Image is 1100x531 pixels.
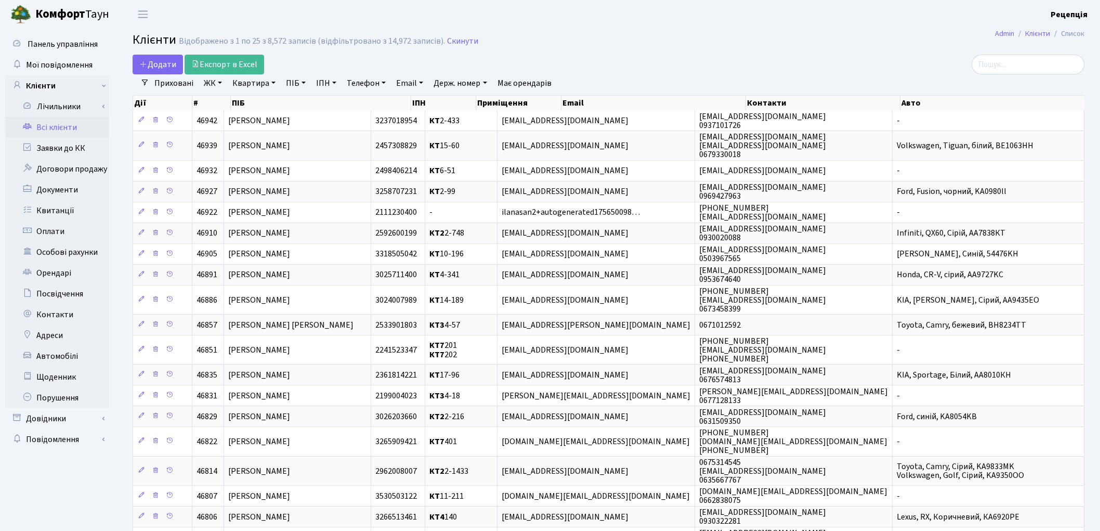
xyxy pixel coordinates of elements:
[429,511,444,523] b: КТ4
[375,186,417,198] span: 3258707231
[429,186,455,198] span: 2-99
[746,96,900,110] th: Контакти
[375,165,417,177] span: 2498406214
[897,294,1039,306] span: KIA, [PERSON_NAME], Сірий, AA9435EO
[130,6,156,23] button: Переключити навігацію
[429,411,444,422] b: КТ2
[429,228,444,239] b: КТ2
[228,165,290,177] span: [PERSON_NAME]
[5,200,109,221] a: Квитанції
[699,319,741,331] span: 0671012592
[429,207,433,218] span: -
[197,269,217,281] span: 46891
[897,186,1006,198] span: Ford, Fusion, чорний, KA0980ll
[699,182,826,202] span: [EMAIL_ADDRESS][DOMAIN_NAME] 0969427963
[502,411,628,422] span: [EMAIL_ADDRESS][DOMAIN_NAME]
[699,202,826,223] span: [PHONE_NUMBER] [EMAIL_ADDRESS][DOMAIN_NAME]
[429,490,440,502] b: КТ
[699,386,888,406] span: [PERSON_NAME][EMAIL_ADDRESS][DOMAIN_NAME] 0677128133
[343,74,390,92] a: Телефон
[411,96,476,110] th: ІПН
[502,115,628,126] span: [EMAIL_ADDRESS][DOMAIN_NAME]
[12,96,109,117] a: Лічильники
[429,319,460,331] span: 4-57
[429,115,440,126] b: КТ
[5,75,109,96] a: Клієнти
[197,319,217,331] span: 46857
[900,96,1084,110] th: Авто
[429,140,460,151] span: 15-60
[502,207,640,218] span: ilanasan2+autogenerated175650098…
[429,140,440,151] b: КТ
[502,319,690,331] span: [EMAIL_ADDRESS][PERSON_NAME][DOMAIN_NAME]
[5,325,109,346] a: Адреси
[429,369,440,381] b: КТ
[282,74,310,92] a: ПІБ
[5,346,109,367] a: Автомобілі
[375,319,417,331] span: 2533901803
[699,165,826,177] span: [EMAIL_ADDRESS][DOMAIN_NAME]
[197,436,217,447] span: 46822
[429,465,468,477] span: 2-1433
[197,294,217,306] span: 46886
[429,294,464,306] span: 14-189
[10,4,31,25] img: logo.png
[476,96,561,110] th: Приміщення
[375,411,417,422] span: 3026203660
[133,55,183,74] a: Додати
[699,265,826,285] span: [EMAIL_ADDRESS][DOMAIN_NAME] 0953674640
[228,249,290,260] span: [PERSON_NAME]
[26,59,93,71] span: Мої повідомлення
[429,249,464,260] span: 10-196
[429,465,444,477] b: КТ2
[5,429,109,450] a: Повідомлення
[699,427,887,456] span: [PHONE_NUMBER] [DOMAIN_NAME][EMAIL_ADDRESS][DOMAIN_NAME] [PHONE_NUMBER]
[5,283,109,304] a: Посвідчення
[561,96,746,110] th: Email
[197,115,217,126] span: 46942
[5,304,109,325] a: Контакти
[228,511,290,523] span: [PERSON_NAME]
[699,407,826,427] span: [EMAIL_ADDRESS][DOMAIN_NAME] 0631509350
[185,55,264,74] a: Експорт в Excel
[197,228,217,239] span: 46910
[197,369,217,381] span: 46835
[429,436,457,447] span: 401
[429,186,440,198] b: КТ
[699,365,826,385] span: [EMAIL_ADDRESS][DOMAIN_NAME] 0676574813
[429,74,491,92] a: Держ. номер
[179,36,445,46] div: Відображено з 1 по 25 з 8,572 записів (відфільтровано з 14,972 записів).
[228,319,353,331] span: [PERSON_NAME] [PERSON_NAME]
[375,511,417,523] span: 3266513461
[228,465,290,477] span: [PERSON_NAME]
[897,390,900,402] span: -
[502,269,628,281] span: [EMAIL_ADDRESS][DOMAIN_NAME]
[447,36,478,46] a: Скинути
[979,23,1100,45] nav: breadcrumb
[502,228,628,239] span: [EMAIL_ADDRESS][DOMAIN_NAME]
[197,344,217,356] span: 46851
[429,269,440,281] b: КТ
[429,115,460,126] span: 2-433
[995,28,1014,39] a: Admin
[897,511,1019,523] span: Lexus, RX, Коричневий, КА6920РЕ
[375,249,417,260] span: 3318505042
[228,186,290,198] span: [PERSON_NAME]
[133,31,176,49] span: Клієнти
[699,131,826,160] span: [EMAIL_ADDRESS][DOMAIN_NAME] [EMAIL_ADDRESS][DOMAIN_NAME] 0679330018
[897,115,900,126] span: -
[502,390,690,402] span: [PERSON_NAME][EMAIL_ADDRESS][DOMAIN_NAME]
[1051,9,1088,20] b: Рецепція
[502,165,628,177] span: [EMAIL_ADDRESS][DOMAIN_NAME]
[5,408,109,429] a: Довідники
[35,6,85,22] b: Комфорт
[502,140,628,151] span: [EMAIL_ADDRESS][DOMAIN_NAME]
[429,511,457,523] span: 140
[429,490,464,502] span: 11-211
[197,490,217,502] span: 46807
[139,59,176,70] span: Додати
[429,269,460,281] span: 4-341
[228,390,290,402] span: [PERSON_NAME]
[429,340,457,360] span: 201 202
[502,294,628,306] span: [EMAIL_ADDRESS][DOMAIN_NAME]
